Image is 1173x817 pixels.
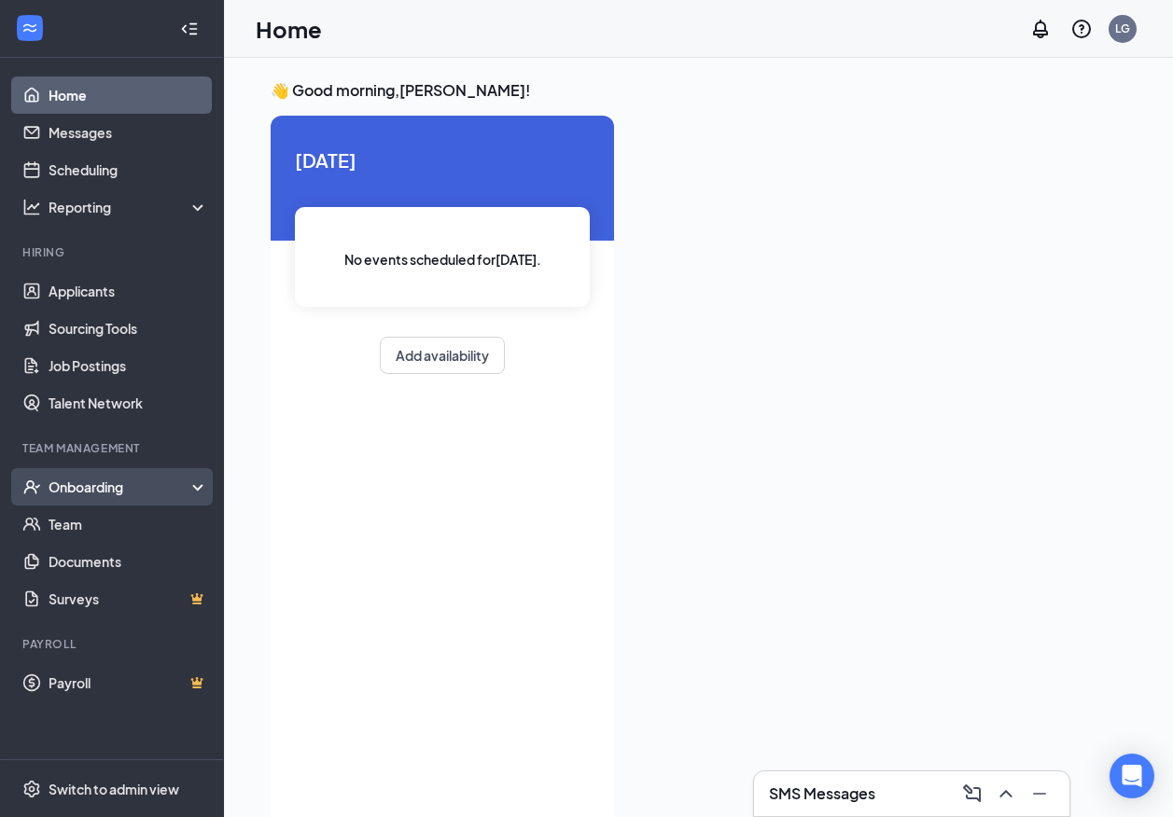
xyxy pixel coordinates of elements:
[271,80,1126,101] h3: 👋 Good morning, [PERSON_NAME] !
[49,310,208,347] a: Sourcing Tools
[1070,18,1093,40] svg: QuestionInfo
[961,782,984,805] svg: ComposeMessage
[49,780,179,798] div: Switch to admin view
[991,779,1021,809] button: ChevronUp
[256,13,322,45] h1: Home
[295,145,590,174] span: [DATE]
[49,114,208,151] a: Messages
[49,347,208,384] a: Job Postings
[22,780,41,798] svg: Settings
[49,505,208,543] a: Team
[49,76,208,114] a: Home
[1029,18,1052,40] svg: Notifications
[49,151,208,188] a: Scheduling
[22,636,204,652] div: Payroll
[344,249,541,270] span: No events scheduled for [DATE] .
[49,272,208,310] a: Applicants
[22,198,41,216] svg: Analysis
[1028,782,1051,805] svg: Minimize
[22,244,204,260] div: Hiring
[957,779,987,809] button: ComposeMessage
[21,19,39,37] svg: WorkstreamLogo
[769,783,875,804] h3: SMS Messages
[1115,21,1130,36] div: LG
[180,20,199,38] svg: Collapse
[49,478,192,496] div: Onboarding
[49,664,208,701] a: PayrollCrown
[1025,779,1054,809] button: Minimize
[22,478,41,496] svg: UserCheck
[22,440,204,456] div: Team Management
[49,543,208,580] a: Documents
[49,198,209,216] div: Reporting
[995,782,1017,805] svg: ChevronUp
[49,580,208,617] a: SurveysCrown
[380,337,505,374] button: Add availability
[49,384,208,422] a: Talent Network
[1110,754,1154,798] div: Open Intercom Messenger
